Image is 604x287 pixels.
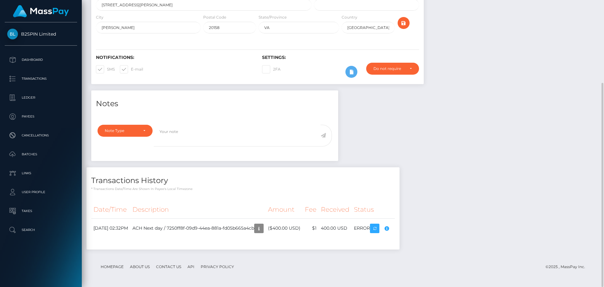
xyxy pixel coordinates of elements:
th: Status [352,201,395,218]
a: Ledger [5,90,77,106]
h4: Notes [96,98,333,109]
td: ($400.00 USD) [266,218,303,238]
button: Do not require [366,63,419,75]
a: About Us [127,262,152,272]
p: Cancellations [7,131,75,140]
span: B2SPIN Limited [5,31,77,37]
a: User Profile [5,184,77,200]
p: Search [7,225,75,235]
a: Cancellations [5,128,77,143]
p: Ledger [7,93,75,102]
th: Received [319,201,352,218]
td: 400.00 USD [319,218,352,238]
th: Date/Time [91,201,130,218]
td: ERROR [352,218,395,238]
img: MassPay Logo [13,5,69,17]
div: © 2025 , MassPay Inc. [545,263,590,270]
a: API [185,262,197,272]
p: Dashboard [7,55,75,65]
a: Dashboard [5,52,77,68]
div: Do not require [373,66,405,71]
td: [DATE] 02:32PM [91,218,130,238]
label: City [96,14,103,20]
td: ACH Next day / 7250ff8f-09d9-44ea-881a-fd05b665a4cb [130,218,266,238]
p: Links [7,169,75,178]
a: Search [5,222,77,238]
p: Batches [7,150,75,159]
label: E-mail [120,65,143,73]
h6: Notifications: [96,55,253,60]
a: Contact Us [154,262,184,272]
a: Batches [5,146,77,162]
a: Taxes [5,203,77,219]
a: Transactions [5,71,77,87]
button: Note Type [98,125,153,137]
h4: Transactions History [91,175,395,186]
a: Privacy Policy [198,262,237,272]
p: Taxes [7,206,75,216]
a: Homepage [98,262,126,272]
a: Payees [5,109,77,124]
td: $1 [303,218,319,238]
th: Amount [266,201,303,218]
th: Description [130,201,266,218]
a: Links [5,165,77,181]
p: User Profile [7,187,75,197]
div: Note Type [105,128,138,133]
img: B2SPIN Limited [7,29,18,39]
p: * Transactions date/time are shown in payee's local timezone [91,187,395,191]
label: 2FA [262,65,281,73]
th: Fee [303,201,319,218]
p: Transactions [7,74,75,83]
h6: Settings: [262,55,419,60]
p: Payees [7,112,75,121]
label: State/Province [259,14,287,20]
label: Postal Code [203,14,226,20]
label: Country [342,14,357,20]
label: SMS [96,65,115,73]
